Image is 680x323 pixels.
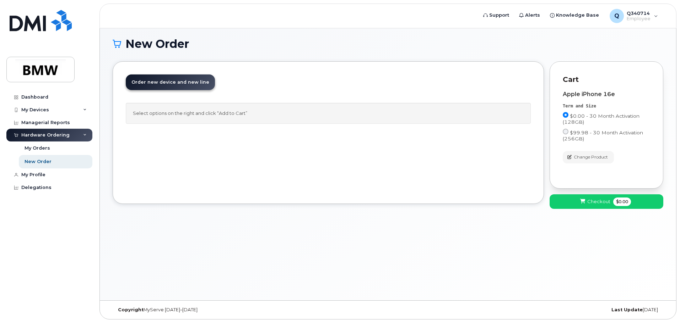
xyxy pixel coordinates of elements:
[613,197,631,206] span: $0.00
[563,151,614,163] button: Change Product
[563,112,568,118] input: $0.00 - 30 Month Activation (128GB)
[611,307,643,312] strong: Last Update
[563,113,639,125] span: $0.00 - 30 Month Activation (128GB)
[574,154,608,160] span: Change Product
[480,307,663,313] div: [DATE]
[587,198,610,205] span: Checkout
[113,307,296,313] div: MyServe [DATE]–[DATE]
[563,74,650,85] p: Cart
[113,38,663,50] h1: New Order
[131,79,209,85] span: Order new device and new line
[563,129,568,134] input: $99.98 - 30 Month Activation (256GB)
[563,103,650,109] div: Term and Size
[649,292,675,318] iframe: Messenger Launcher
[563,91,650,98] div: Apple iPhone 16e
[563,130,643,141] span: $99.98 - 30 Month Activation (256GB)
[126,103,531,124] div: Select options on the right and click “Add to Cart”
[550,194,663,209] button: Checkout $0.00
[118,307,144,312] strong: Copyright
